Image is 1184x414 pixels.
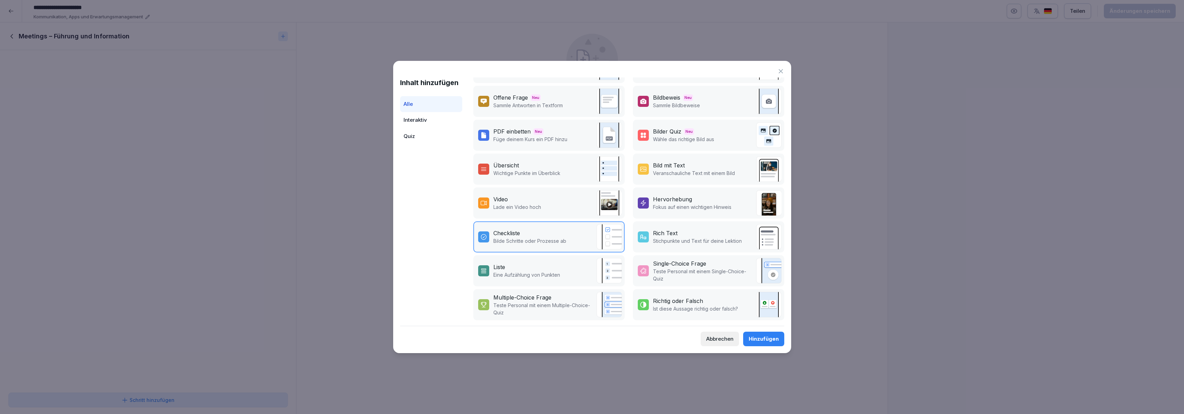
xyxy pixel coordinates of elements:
p: Sammle Bildbeweise [653,102,700,109]
img: checklist.svg [596,224,622,250]
p: Wähle das richtige Bild aus [653,136,714,143]
div: Video [493,195,508,203]
div: Multiple-Choice Frage [493,293,551,302]
p: Veranschauliche Text mit einem Bild [653,169,735,177]
span: Neu [684,128,694,135]
p: Füge deinem Kurs ein PDF hinzu [493,136,567,143]
p: Stichpunkte und Text für deine Lektion [653,237,742,245]
div: Hinzufügen [749,335,779,343]
span: Neu [683,94,693,101]
div: Liste [493,263,505,271]
div: Bilder Quiz [653,127,681,136]
button: Hinzufügen [743,332,784,346]
p: Teste Personal mit einem Single-Choice-Quiz [653,268,752,282]
img: quiz.svg [596,292,622,318]
img: callout.png [756,190,782,216]
div: Alle [400,96,462,112]
div: PDF einbetten [493,127,531,136]
div: Übersicht [493,161,519,169]
h1: Inhalt hinzufügen [400,77,462,88]
img: text_image.png [756,156,782,182]
img: image_quiz.svg [756,122,782,148]
p: Fokus auf einen wichtigen Hinweis [653,203,731,211]
img: single_choice_quiz.svg [756,258,782,284]
p: Sammle Antworten in Textform [493,102,563,109]
img: pdf_embed.svg [596,122,622,148]
div: Interaktiv [400,112,462,128]
img: richtext.svg [756,224,782,250]
button: Abbrechen [701,332,739,346]
div: Hervorhebung [653,195,692,203]
div: Richtig oder Falsch [653,297,703,305]
span: Neu [531,94,541,101]
img: image_upload.svg [756,89,782,114]
img: overview.svg [596,156,622,182]
p: Bilde Schritte oder Prozesse ab [493,237,566,245]
div: Quiz [400,128,462,145]
div: Checkliste [493,229,520,237]
div: Rich Text [653,229,678,237]
img: video.png [596,190,622,216]
img: text_response.svg [596,89,622,114]
p: Lade ein Video hoch [493,203,541,211]
p: Eine Aufzählung von Punkten [493,271,560,278]
img: list.svg [596,258,622,284]
p: Wichtige Punkte im Überblick [493,169,560,177]
div: Bildbeweis [653,93,680,102]
p: Ist diese Aussage richtig oder falsch? [653,305,738,312]
div: Offene Frage [493,93,528,102]
img: true_false.svg [756,292,782,318]
p: Teste Personal mit einem Multiple-Choice-Quiz [493,302,593,316]
div: Bild mit Text [653,161,685,169]
div: Single-Choice Frage [653,259,706,268]
div: Abbrechen [706,335,733,343]
span: Neu [533,128,543,135]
